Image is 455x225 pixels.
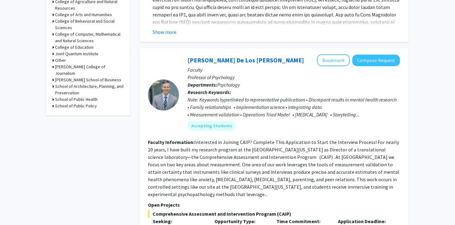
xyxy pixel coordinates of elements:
[55,57,66,64] h3: Other
[55,103,97,109] h3: School of Public Policy
[55,44,93,51] h3: College of Education
[55,96,97,103] h3: School of Public Health
[55,51,98,57] h3: Joint Quantum Institute
[188,96,400,118] div: Note: Keywords hyperlinked to representative publications • Discrepant results in mental health r...
[188,89,231,95] b: Research Keywords:
[148,201,400,209] p: Open Projects
[217,82,240,88] span: Psychology
[153,218,205,225] p: Seeking:
[5,197,26,220] iframe: Chat
[188,56,304,64] a: [PERSON_NAME] De Los [PERSON_NAME]
[55,83,124,96] h3: School of Architecture, Planning, and Preservation
[276,218,329,225] p: Time Commitment:
[188,82,217,88] b: Departments:
[55,64,124,77] h3: [PERSON_NAME] College of Journalism
[55,77,121,83] h3: [PERSON_NAME] School of Business
[148,139,194,145] b: Faculty Information:
[148,139,399,197] fg-read-more: Interested in Joining CAIP? Complete This Application to Start the Interview Process! For nearly ...
[55,11,112,18] h3: College of Arts and Humanities
[55,18,124,31] h3: College of Behavioral and Social Sciences
[55,31,124,44] h3: College of Computer, Mathematical and Natural Sciences
[153,28,176,36] button: Show more
[188,66,400,74] p: Faculty
[317,54,350,66] button: Add Andres De Los Reyes to Bookmarks
[148,210,400,218] span: Comprehensive Assessment and Intervention Program (CAIP)
[188,121,236,131] mat-chip: Accepting Students
[352,55,400,66] button: Compose Request to Andres De Los Reyes
[338,218,391,225] p: Application Deadline:
[188,74,400,81] p: Professor of Psychology
[214,218,267,225] p: Opportunity Type:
